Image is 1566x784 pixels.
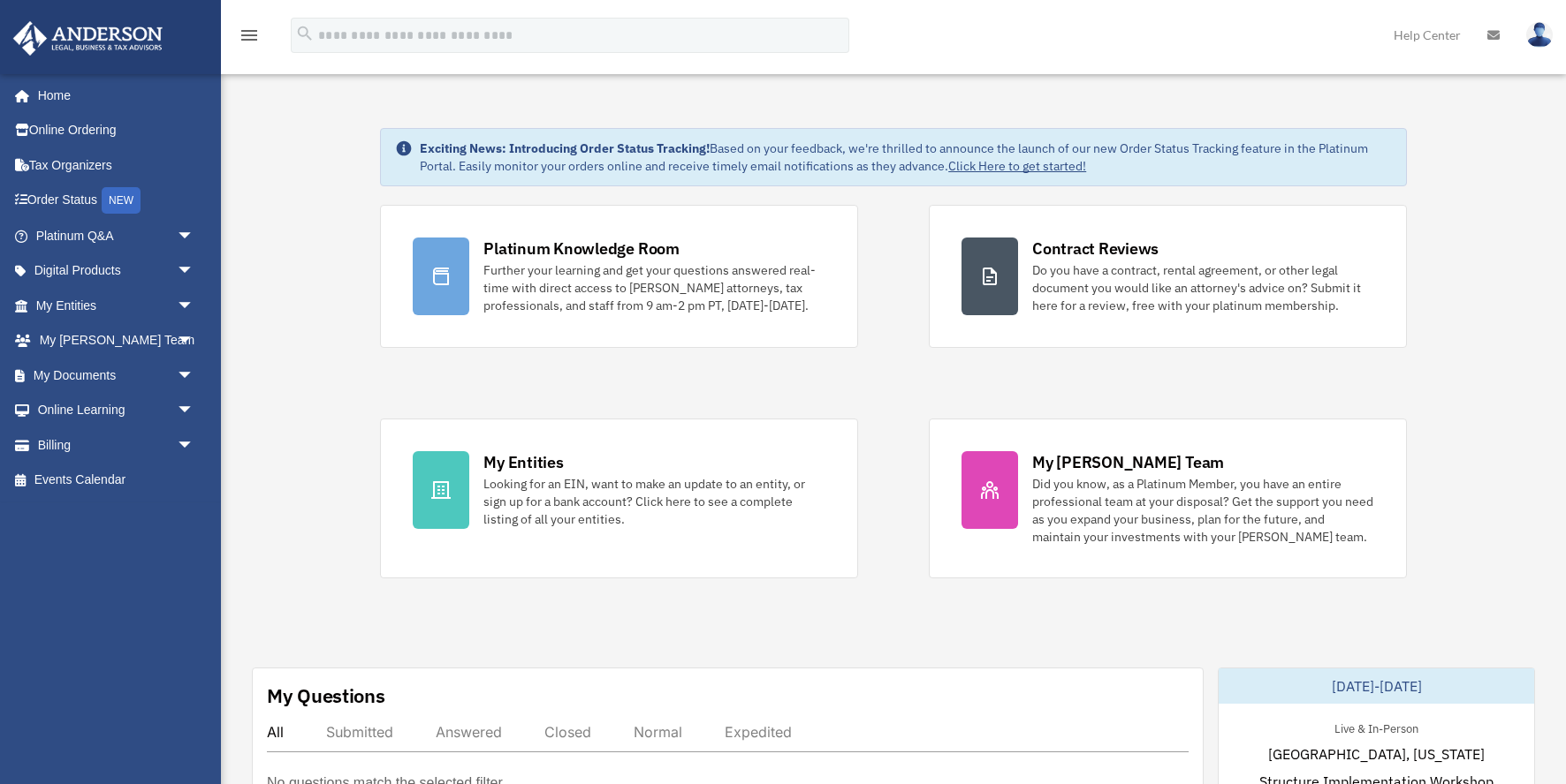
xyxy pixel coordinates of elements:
span: arrow_drop_down [177,427,212,464]
div: Do you have a contract, rental agreement, or other legal document you would like an attorney's ad... [1032,261,1374,314]
strong: Exciting News: Introducing Order Status Tracking! [420,140,710,156]
a: Billingarrow_drop_down [12,427,221,463]
div: Live & In-Person [1320,718,1433,736]
a: Platinum Q&Aarrow_drop_down [12,218,221,253]
div: Based on your feedback, we're thrilled to announce the launch of our new Order Status Tracking fe... [420,139,1392,175]
a: My [PERSON_NAME] Team Did you know, as a Platinum Member, you have an entire professional team at... [929,418,1407,578]
a: Tax Organizers [12,147,221,183]
a: Online Learningarrow_drop_down [12,393,221,428]
div: Submitted [326,723,393,741]
i: menu [239,25,260,46]
div: Expedited [725,723,792,741]
a: Digital Productsarrow_drop_down [12,253,221,289]
a: Platinum Knowledge Room Further your learning and get your questions answered real-time with dire... [380,205,858,348]
img: User Pic [1526,22,1553,48]
div: My Questions [267,682,385,709]
div: Platinum Knowledge Room [483,237,680,260]
div: Closed [544,723,591,741]
a: Online Ordering [12,113,221,148]
a: My [PERSON_NAME] Teamarrow_drop_down [12,323,221,358]
span: [GEOGRAPHIC_DATA], [US_STATE] [1268,743,1485,765]
a: Click Here to get started! [948,158,1086,174]
div: Answered [436,723,502,741]
a: My Entitiesarrow_drop_down [12,288,221,323]
div: NEW [102,187,141,214]
div: My [PERSON_NAME] Team [1032,451,1224,473]
i: search [295,24,315,43]
span: arrow_drop_down [177,218,212,254]
div: Contract Reviews [1032,237,1159,260]
div: Did you know, as a Platinum Member, you have an entire professional team at your disposal? Get th... [1032,475,1374,546]
a: Home [12,78,212,113]
span: arrow_drop_down [177,323,212,359]
a: menu [239,31,260,46]
a: My Entities Looking for an EIN, want to make an update to an entity, or sign up for a bank accoun... [380,418,858,578]
img: Anderson Advisors Platinum Portal [8,21,168,56]
div: [DATE]-[DATE] [1219,668,1534,704]
div: Normal [634,723,682,741]
a: Events Calendar [12,463,221,498]
span: arrow_drop_down [177,358,212,394]
a: Contract Reviews Do you have a contract, rental agreement, or other legal document you would like... [929,205,1407,348]
div: Looking for an EIN, want to make an update to an entity, or sign up for a bank account? Click her... [483,475,825,528]
span: arrow_drop_down [177,288,212,324]
div: Further your learning and get your questions answered real-time with direct access to [PERSON_NAM... [483,261,825,314]
a: My Documentsarrow_drop_down [12,358,221,393]
span: arrow_drop_down [177,393,212,429]
a: Order StatusNEW [12,183,221,219]
span: arrow_drop_down [177,253,212,290]
div: All [267,723,284,741]
div: My Entities [483,451,563,473]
